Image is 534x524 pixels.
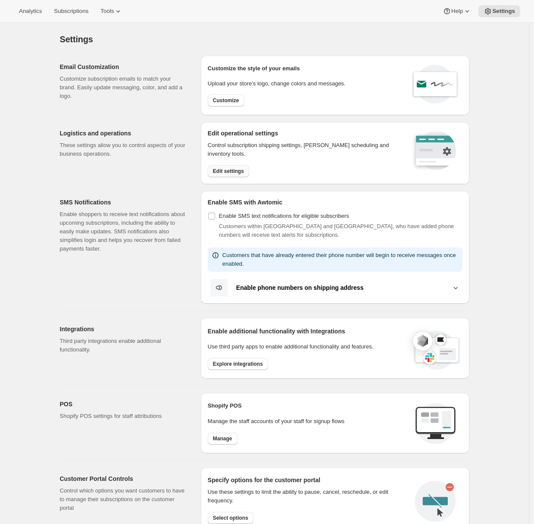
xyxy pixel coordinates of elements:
[213,515,248,521] span: Select options
[60,210,187,253] p: Enable shoppers to receive text notifications about upcoming subscriptions, including the ability...
[213,168,244,175] span: Edit settings
[213,361,263,367] span: Explore integrations
[219,213,349,219] span: Enable SMS text notifications for eligible subscribers
[49,5,94,17] button: Subscriptions
[60,129,187,138] h2: Logistics and operations
[208,342,404,351] p: Use third party apps to enable additional functionality and features.
[60,75,187,100] p: Customize subscription emails to match your brand. Easily update messaging, color, and add a logo.
[60,35,93,44] span: Settings
[222,251,459,268] p: Customers that have already entered their phone number will begin to receive messages once enabled.
[208,327,404,336] h2: Enable additional functionality with Integrations
[60,474,187,483] h2: Customer Portal Controls
[60,63,187,71] h2: Email Customization
[219,223,454,238] span: Customers within [GEOGRAPHIC_DATA] and [GEOGRAPHIC_DATA], who have added phone numbers will recei...
[60,400,187,408] h2: POS
[208,64,300,73] p: Customize the style of your emails
[492,8,515,15] span: Settings
[208,512,253,524] button: Select options
[100,8,114,15] span: Tools
[208,79,346,88] p: Upload your store’s logo, change colors and messages.
[60,412,187,420] p: Shopify POS settings for staff attributions
[95,5,128,17] button: Tools
[236,284,364,291] b: Enable phone numbers on shipping address
[213,97,239,104] span: Customize
[208,402,408,410] h2: Shopify POS
[54,8,88,15] span: Subscriptions
[208,141,400,158] p: Control subscription shipping settings, [PERSON_NAME] scheduling and inventory tools.
[208,165,249,177] button: Edit settings
[208,279,462,297] button: Enable phone numbers on shipping address
[60,325,187,333] h2: Integrations
[60,141,187,158] p: These settings allow you to control aspects of your business operations.
[208,129,400,138] h2: Edit operational settings
[19,8,42,15] span: Analytics
[208,94,244,107] button: Customize
[478,5,520,17] button: Settings
[208,433,237,445] button: Manage
[60,337,187,354] p: Third party integrations enable additional functionality.
[213,435,232,442] span: Manage
[208,198,462,207] h2: Enable SMS with Awtomic
[60,198,187,207] h2: SMS Notifications
[60,486,187,512] p: Control which options you want customers to have to manage their subscriptions on the customer po...
[437,5,477,17] button: Help
[208,476,408,484] h2: Specify options for the customer portal
[451,8,463,15] span: Help
[208,358,268,370] button: Explore integrations
[208,417,408,426] p: Manage the staff accounts of your staff for signup flows
[14,5,47,17] button: Analytics
[208,488,408,505] div: Use these settings to limit the ability to pause, cancel, reschedule, or edit frequency.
